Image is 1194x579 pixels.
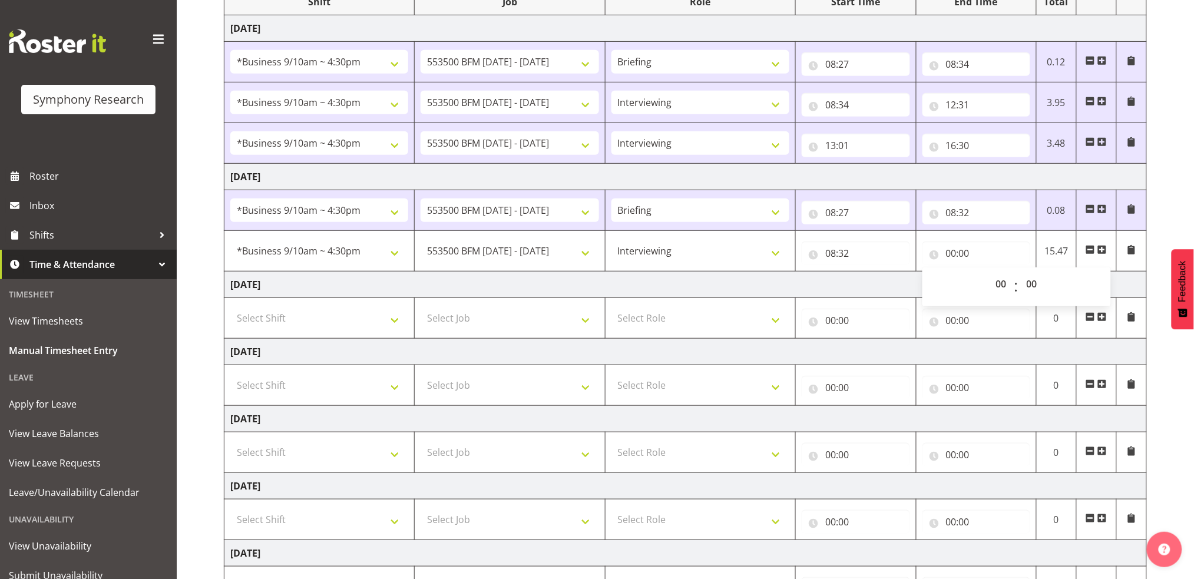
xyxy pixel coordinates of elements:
[922,93,1030,117] input: Click to select...
[9,29,106,53] img: Rosterit website logo
[3,306,174,336] a: View Timesheets
[29,256,153,273] span: Time & Attendance
[3,282,174,306] div: Timesheet
[3,365,174,389] div: Leave
[9,425,168,442] span: View Leave Balances
[33,91,144,108] div: Symphony Research
[802,134,909,157] input: Click to select...
[9,312,168,330] span: View Timesheets
[9,484,168,501] span: Leave/Unavailability Calendar
[3,531,174,561] a: View Unavailability
[922,443,1030,466] input: Click to select...
[1036,499,1076,540] td: 0
[922,510,1030,534] input: Click to select...
[802,201,909,224] input: Click to select...
[802,443,909,466] input: Click to select...
[29,226,153,244] span: Shifts
[9,395,168,413] span: Apply for Leave
[922,309,1030,332] input: Click to select...
[1036,365,1076,406] td: 0
[802,241,909,265] input: Click to select...
[1036,432,1076,473] td: 0
[3,389,174,419] a: Apply for Leave
[224,473,1147,499] td: [DATE]
[802,510,909,534] input: Click to select...
[1159,544,1170,555] img: help-xxl-2.png
[922,376,1030,399] input: Click to select...
[3,507,174,531] div: Unavailability
[224,164,1147,190] td: [DATE]
[1036,231,1076,272] td: 15.47
[802,309,909,332] input: Click to select...
[922,241,1030,265] input: Click to select...
[3,448,174,478] a: View Leave Requests
[9,454,168,472] span: View Leave Requests
[1014,272,1018,302] span: :
[224,540,1147,567] td: [DATE]
[922,134,1030,157] input: Click to select...
[224,406,1147,432] td: [DATE]
[802,52,909,76] input: Click to select...
[3,478,174,507] a: Leave/Unavailability Calendar
[1036,42,1076,82] td: 0.12
[1178,261,1188,302] span: Feedback
[9,537,168,555] span: View Unavailability
[224,15,1147,42] td: [DATE]
[9,342,168,359] span: Manual Timesheet Entry
[29,167,171,185] span: Roster
[3,419,174,448] a: View Leave Balances
[922,52,1030,76] input: Click to select...
[1036,190,1076,231] td: 0.08
[1036,82,1076,123] td: 3.95
[29,197,171,214] span: Inbox
[224,272,1147,298] td: [DATE]
[802,93,909,117] input: Click to select...
[3,336,174,365] a: Manual Timesheet Entry
[802,376,909,399] input: Click to select...
[224,339,1147,365] td: [DATE]
[1172,249,1194,329] button: Feedback - Show survey
[1036,298,1076,339] td: 0
[922,201,1030,224] input: Click to select...
[1036,123,1076,164] td: 3.48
